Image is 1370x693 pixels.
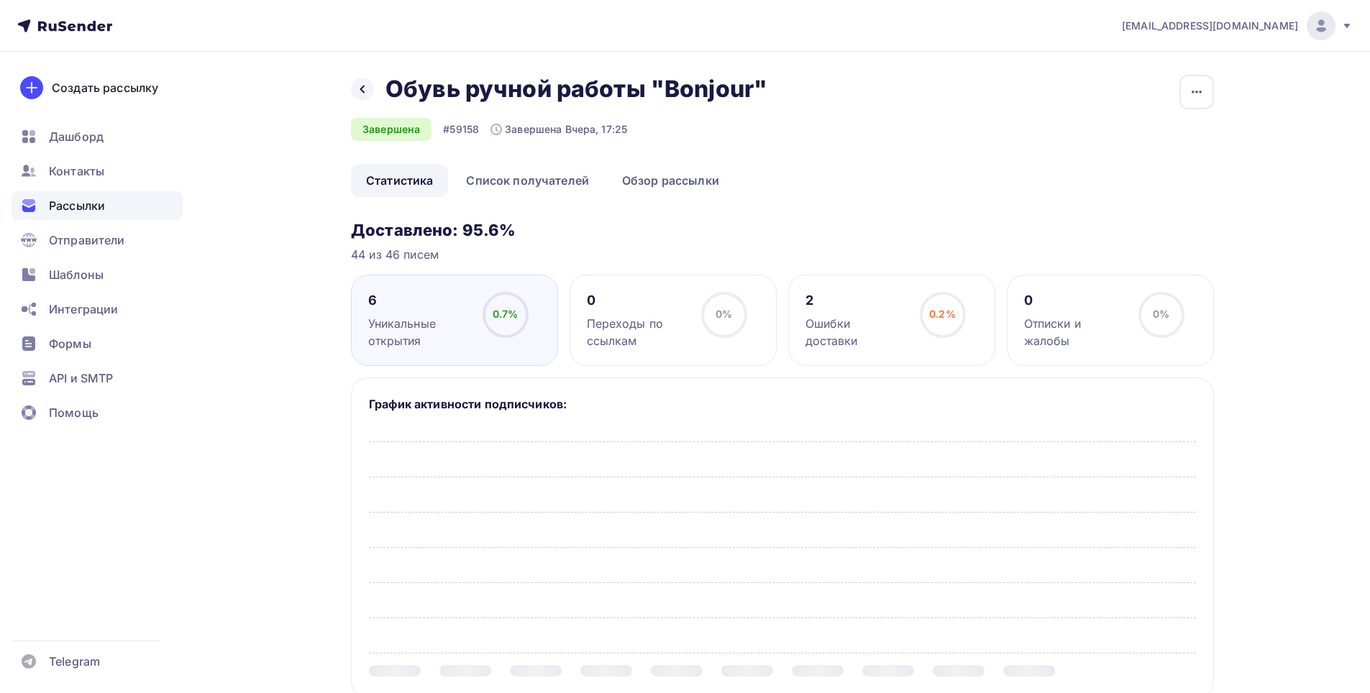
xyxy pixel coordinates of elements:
span: [EMAIL_ADDRESS][DOMAIN_NAME] [1122,19,1298,33]
div: #59158 [443,122,479,137]
div: Ошибки доставки [805,315,907,349]
span: Формы [49,335,91,352]
div: 0 [587,292,688,309]
div: Переходы по ссылкам [587,315,688,349]
div: 6 [368,292,470,309]
div: 2 [805,292,907,309]
span: Telegram [49,653,100,670]
a: [EMAIL_ADDRESS][DOMAIN_NAME] [1122,12,1353,40]
span: Помощь [49,404,99,421]
span: 0% [716,308,732,320]
a: Формы [12,329,183,358]
span: Отправители [49,231,125,249]
div: Завершена [351,118,431,141]
span: Контакты [49,162,104,180]
a: Контакты [12,157,183,185]
span: Рассылки [49,197,105,214]
div: Уникальные открытия [368,315,470,349]
div: Завершена Вчера, 17:25 [490,122,627,137]
span: 0.2% [929,308,956,320]
a: Список получателей [451,164,604,197]
h2: Обувь ручной работы "Bonjour" [385,75,767,104]
h5: График активности подписчиков: [369,395,1196,413]
div: 44 из 46 писем [351,246,1214,263]
span: Шаблоны [49,266,104,283]
a: Рассылки [12,191,183,220]
a: Шаблоны [12,260,183,289]
a: Статистика [351,164,448,197]
div: 0 [1024,292,1125,309]
a: Дашборд [12,122,183,151]
div: Отписки и жалобы [1024,315,1125,349]
span: Интеграции [49,300,118,318]
a: Отправители [12,226,183,254]
h3: Доставлено: 95.6% [351,220,1214,240]
span: API и SMTP [49,370,113,387]
span: Дашборд [49,128,104,145]
span: 0% [1153,308,1169,320]
span: 0.7% [493,308,519,320]
a: Обзор рассылки [607,164,734,197]
div: Создать рассылку [52,79,158,96]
